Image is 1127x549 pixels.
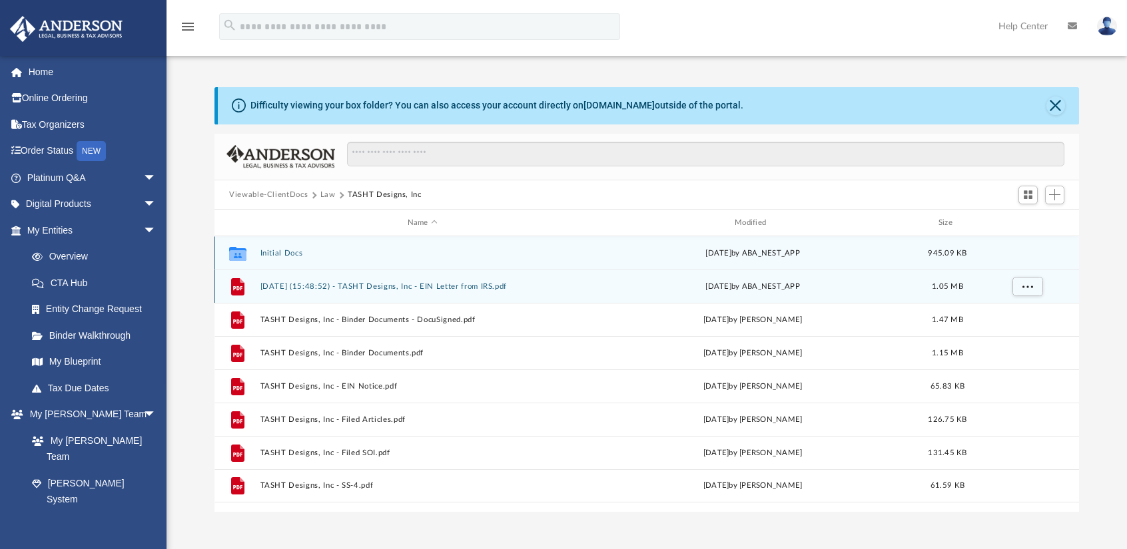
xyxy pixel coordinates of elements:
a: Order StatusNEW [9,138,177,165]
span: 126.75 KB [928,416,966,423]
i: search [222,18,237,33]
div: Difficulty viewing your box folder? You can also access your account directly on outside of the p... [250,98,743,112]
img: Anderson Advisors Platinum Portal [6,16,127,42]
span: 945.09 KB [928,250,966,257]
div: [DATE] by [PERSON_NAME] [591,381,915,393]
button: Viewable-ClientDocs [229,189,308,201]
div: [DATE] by [PERSON_NAME] [591,347,915,359]
button: Law [320,189,336,201]
a: Tax Due Dates [19,375,177,401]
div: [DATE] by ABA_NEST_APP [591,281,915,293]
button: TASHT Designs, Inc - SS-4.pdf [260,482,585,490]
button: Initial Docs [260,249,585,258]
div: Size [921,217,974,229]
div: Name [260,217,585,229]
div: [DATE] by [PERSON_NAME] [591,414,915,426]
span: 131.45 KB [928,449,966,457]
button: TASHT Designs, Inc - Binder Documents.pdf [260,349,585,357]
div: [DATE] by [PERSON_NAME] [591,480,915,492]
button: TASHT Designs, Inc [348,189,422,201]
div: NEW [77,141,106,161]
span: arrow_drop_down [143,191,170,218]
div: grid [214,236,1079,512]
button: TASHT Designs, Inc - Filed Articles.pdf [260,415,585,424]
button: Add [1045,186,1065,204]
a: Tax Organizers [9,111,177,138]
a: CTA Hub [19,270,177,296]
div: id [220,217,254,229]
span: arrow_drop_down [143,164,170,192]
span: 61.59 KB [931,482,964,489]
button: Switch to Grid View [1018,186,1038,204]
a: Home [9,59,177,85]
a: menu [180,25,196,35]
a: My Blueprint [19,349,170,375]
span: 1.47 MB [932,316,963,323]
button: [DATE] (15:48:52) - TASHT Designs, Inc - EIN Letter from IRS.pdf [260,282,585,291]
div: [DATE] by [PERSON_NAME] [591,314,915,326]
button: TASHT Designs, Inc - Binder Documents - DocuSigned.pdf [260,315,585,324]
a: My Entitiesarrow_drop_down [9,217,177,244]
a: Overview [19,244,177,270]
span: 65.83 KB [931,383,964,390]
a: [PERSON_NAME] System [19,470,170,512]
a: Online Ordering [9,85,177,112]
button: More options [1012,277,1043,297]
div: Modified [590,217,915,229]
span: arrow_drop_down [143,401,170,429]
div: [DATE] by ABA_NEST_APP [591,248,915,260]
input: Search files and folders [347,142,1064,167]
a: Binder Walkthrough [19,322,177,349]
button: TASHT Designs, Inc - EIN Notice.pdf [260,382,585,391]
div: [DATE] by [PERSON_NAME] [591,447,915,459]
a: Digital Productsarrow_drop_down [9,191,177,218]
span: 1.05 MB [932,283,963,290]
img: User Pic [1097,17,1117,36]
span: 1.15 MB [932,349,963,357]
button: Close [1046,96,1065,115]
a: My [PERSON_NAME] Team [19,427,163,470]
a: [DOMAIN_NAME] [583,100,655,110]
a: Platinum Q&Aarrow_drop_down [9,164,177,191]
a: My [PERSON_NAME] Teamarrow_drop_down [9,401,170,428]
a: Entity Change Request [19,296,177,323]
div: id [980,217,1073,229]
span: arrow_drop_down [143,217,170,244]
button: TASHT Designs, Inc - Filed SOI.pdf [260,449,585,457]
i: menu [180,19,196,35]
